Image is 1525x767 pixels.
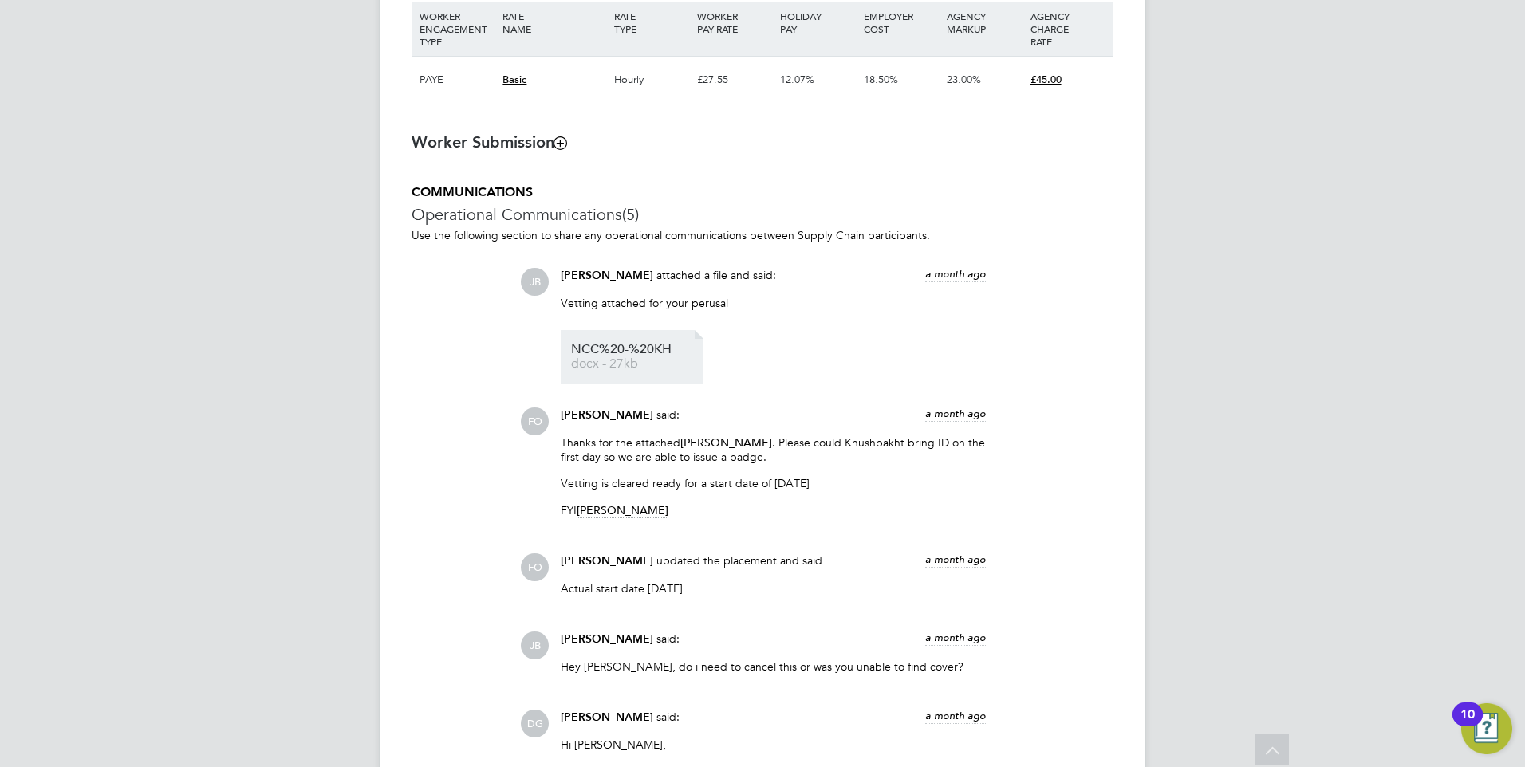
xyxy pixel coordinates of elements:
[416,57,498,103] div: PAYE
[571,344,699,356] span: NCC%20-%20KH
[693,2,776,43] div: WORKER PAY RATE
[412,204,1113,225] h3: Operational Communications
[656,407,680,422] span: said:
[693,57,776,103] div: £27.55
[561,408,653,422] span: [PERSON_NAME]
[622,204,639,225] span: (5)
[656,553,822,568] span: updated the placement and said
[1461,703,1512,754] button: Open Resource Center, 10 new notifications
[561,269,653,282] span: [PERSON_NAME]
[943,2,1026,43] div: AGENCY MARKUP
[521,553,549,581] span: FO
[416,2,498,56] div: WORKER ENGAGEMENT TYPE
[521,710,549,737] span: DG
[610,2,693,43] div: RATE TYPE
[776,2,859,43] div: HOLIDAY PAY
[610,57,693,103] div: Hourly
[521,407,549,435] span: FO
[561,476,986,490] p: Vetting is cleared ready for a start date of [DATE]
[412,228,1113,242] p: Use the following section to share any operational communications between Supply Chain participants.
[561,632,653,646] span: [PERSON_NAME]
[1030,73,1062,86] span: £45.00
[521,631,549,659] span: JB
[925,709,986,722] span: a month ago
[561,435,986,464] p: Thanks for the attached . Please could Khushbakht bring ID on the first day so we are able to iss...
[864,73,898,86] span: 18.50%
[947,73,981,86] span: 23.00%
[561,554,653,568] span: [PERSON_NAME]
[561,503,986,517] p: FYI
[925,631,986,644] span: a month ago
[1460,714,1475,735] div: 10
[561,737,986,752] p: Hi [PERSON_NAME],
[561,296,986,310] p: Vetting attached for your perusal
[561,710,653,724] span: [PERSON_NAME]
[521,268,549,296] span: JB
[561,581,986,596] p: Actual start date [DATE]
[502,73,526,86] span: Basic
[498,2,609,43] div: RATE NAME
[680,435,772,450] span: [PERSON_NAME]
[1027,2,1109,56] div: AGENCY CHARGE RATE
[780,73,814,86] span: 12.07%
[925,553,986,566] span: a month ago
[925,267,986,281] span: a month ago
[571,344,699,370] a: NCC%20-%20KH docx - 27kb
[656,268,776,282] span: attached a file and said:
[577,503,668,518] span: [PERSON_NAME]
[412,132,566,151] b: Worker Submission
[656,631,680,646] span: said:
[412,184,1113,201] h5: COMMUNICATIONS
[860,2,943,43] div: EMPLOYER COST
[561,659,986,674] p: Hey [PERSON_NAME], do i need to cancel this or was you unable to find cover?
[925,407,986,420] span: a month ago
[571,358,699,370] span: docx - 27kb
[656,710,680,724] span: said:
